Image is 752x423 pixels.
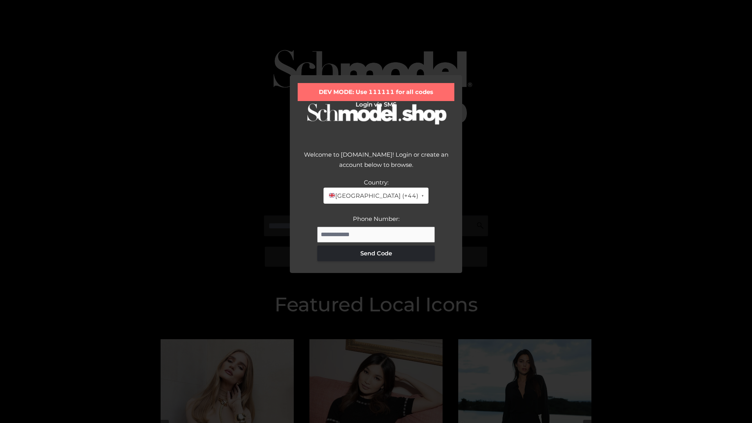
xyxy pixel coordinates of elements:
[298,150,454,177] div: Welcome to [DOMAIN_NAME]! Login or create an account below to browse.
[353,215,399,222] label: Phone Number:
[317,246,435,261] button: Send Code
[329,192,335,198] img: 🇬🇧
[364,179,389,186] label: Country:
[298,83,454,101] div: DEV MODE: Use 111111 for all codes
[328,191,418,201] span: [GEOGRAPHIC_DATA] (+44)
[298,101,454,108] h2: Login via SMS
